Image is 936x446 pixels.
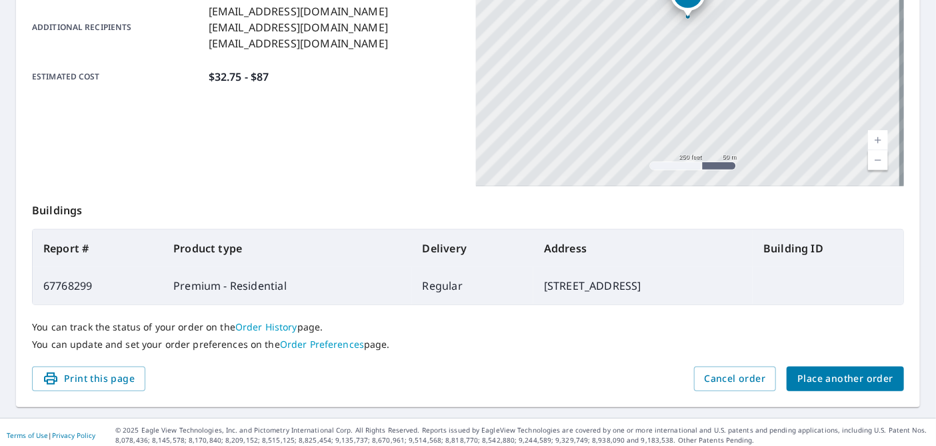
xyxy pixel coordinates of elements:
[797,371,893,387] span: Place another order
[43,371,135,387] span: Print this page
[33,267,163,304] td: 67768299
[32,69,203,85] p: Estimated cost
[7,431,48,440] a: Terms of Use
[115,425,929,445] p: © 2025 Eagle View Technologies, Inc. and Pictometry International Corp. All Rights Reserved. Repo...
[868,130,888,150] a: Current Level 17, Zoom In
[694,367,777,391] button: Cancel order
[7,431,95,439] p: |
[163,267,411,304] td: Premium - Residential
[412,230,533,267] th: Delivery
[32,3,203,51] p: Additional recipients
[32,367,145,391] button: Print this page
[209,3,388,19] p: [EMAIL_ADDRESS][DOMAIN_NAME]
[868,150,888,170] a: Current Level 17, Zoom Out
[705,371,766,387] span: Cancel order
[412,267,533,304] td: Regular
[163,230,411,267] th: Product type
[32,339,904,351] p: You can update and set your order preferences on the page.
[209,69,269,85] p: $32.75 - $87
[33,230,163,267] th: Report #
[32,186,904,229] p: Buildings
[209,19,388,35] p: [EMAIL_ADDRESS][DOMAIN_NAME]
[235,320,297,333] a: Order History
[209,35,388,51] p: [EMAIL_ADDRESS][DOMAIN_NAME]
[533,230,753,267] th: Address
[280,338,364,351] a: Order Preferences
[533,267,753,304] td: [STREET_ADDRESS]
[52,431,95,440] a: Privacy Policy
[787,367,904,391] button: Place another order
[32,321,904,333] p: You can track the status of your order on the page.
[753,230,903,267] th: Building ID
